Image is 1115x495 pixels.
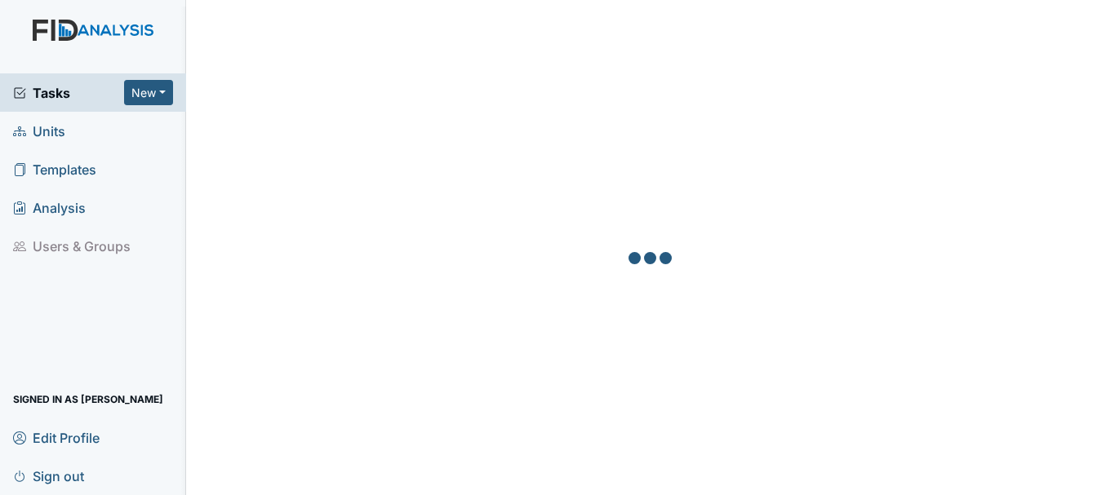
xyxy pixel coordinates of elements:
[13,425,100,450] span: Edit Profile
[13,195,86,220] span: Analysis
[13,463,84,488] span: Sign out
[124,80,173,105] button: New
[13,118,65,144] span: Units
[13,157,96,182] span: Templates
[13,387,163,412] span: Signed in as [PERSON_NAME]
[13,83,124,103] a: Tasks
